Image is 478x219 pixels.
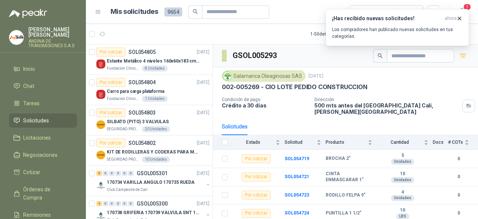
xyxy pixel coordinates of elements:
[242,191,271,200] div: Por cotizar
[9,165,77,179] a: Cotizar
[164,7,182,16] span: 9654
[326,210,361,216] b: PUNTILLA 1 1/2"
[222,83,367,91] p: 002-005269 - CIO LOTE PEDIDO CONSTRUCCION
[23,151,58,159] span: Negociaciones
[115,201,121,206] div: 0
[222,102,308,109] p: Crédito a 30 días
[391,159,414,165] div: Unidades
[377,153,428,159] b: 5
[96,90,105,99] img: Company Logo
[128,80,156,85] p: SOL054804
[332,15,442,22] h3: ¡Has recibido nuevas solicitudes!
[107,96,140,102] p: Fundación Clínica Shaio
[285,156,309,161] a: SOL054719
[332,26,463,40] p: Los compradores han publicado nuevas solicitudes en tus categorías.
[242,209,271,218] div: Por cotizar
[326,156,351,162] b: BROCHA 2"
[96,78,125,87] div: Por cotizar
[122,201,127,206] div: 0
[23,168,40,176] span: Cotizar
[96,150,105,159] img: Company Logo
[9,30,24,45] img: Company Logo
[197,79,209,86] p: [DATE]
[448,135,478,150] th: # COTs
[122,171,127,176] div: 0
[222,70,305,82] div: Salamanca Oleaginosas SAS
[23,82,34,90] span: Chat
[326,140,366,145] span: Producto
[9,113,77,128] a: Solicitudes
[128,49,156,55] p: SOL054805
[9,9,47,18] img: Logo peakr
[103,201,108,206] div: 0
[326,9,469,46] button: ¡Has recibido nuevas solicitudes!ahora Los compradores han publicado nuevas solicitudes en tus ca...
[23,185,70,202] span: Órdenes de Compra
[377,207,428,213] b: 10
[391,195,414,201] div: Unidades
[197,140,209,147] p: [DATE]
[107,66,140,72] p: Fundación Clínica Shaio
[377,140,422,145] span: Cantidad
[197,49,209,56] p: [DATE]
[9,182,77,205] a: Órdenes de Compra
[326,192,366,198] b: RODILLO FELPA 9"
[456,5,469,19] button: 1
[232,140,274,145] span: Estado
[23,134,51,142] span: Licitaciones
[377,189,428,195] b: 4
[9,96,77,110] a: Tareas
[107,187,148,193] p: Club Campestre de Cali
[103,171,108,176] div: 0
[107,209,200,216] p: 170738 GRIFERIA 170739 VALVULA SNT 170742 VALVULA
[448,173,469,180] b: 0
[285,192,309,198] a: SOL054723
[96,108,125,117] div: Por cotizar
[128,201,134,206] div: 0
[445,15,457,22] span: ahora
[107,179,195,186] p: 170734 VARILLA ANGULO 170735 RUEDA
[128,171,134,176] div: 0
[23,211,51,219] span: Remisiones
[314,102,459,115] p: 500 mts antes del [GEOGRAPHIC_DATA] Cali , [PERSON_NAME][GEOGRAPHIC_DATA]
[463,3,471,10] span: 1
[128,110,156,115] p: SOL054803
[197,170,209,177] p: [DATE]
[142,66,168,72] div: 8 Unidades
[107,149,200,156] p: KIT DE RODILLERAS Y CODERAS PARA MOTORIZADO
[448,140,463,145] span: # COTs
[96,60,105,69] img: Company Logo
[242,173,271,182] div: Por cotizar
[232,135,285,150] th: Estado
[28,27,77,37] p: [PERSON_NAME] [PERSON_NAME]
[107,126,140,132] p: SEGURIDAD PROVISER LTDA
[96,139,125,147] div: Por cotizar
[285,140,315,145] span: Solicitud
[448,192,469,199] b: 0
[107,118,169,125] p: SILBATO (PITO) 3 VALVULAS
[142,96,168,102] div: 1 Unidades
[9,62,77,76] a: Inicio
[111,6,158,17] h1: Mis solicitudes
[310,28,359,40] div: 1 - 50 de 6381
[23,99,40,107] span: Tareas
[222,97,308,102] p: Condición de pago
[285,135,326,150] th: Solicitud
[308,73,323,80] p: [DATE]
[197,109,209,116] p: [DATE]
[285,210,309,216] a: SOL054724
[142,156,170,162] div: 10 Unidades
[96,169,211,193] a: 5 0 0 0 0 0 GSOL005301[DATE] Company Logo170734 VARILLA ANGULO 170735 RUEDAClub Campestre de Cali
[137,201,168,206] p: GSOL005300
[285,174,309,179] a: SOL054721
[107,156,140,162] p: SEGURIDAD PROVISER LTDA
[86,45,212,75] a: Por cotizarSOL054805[DATE] Company LogoEstante Metálico 4 niveles 160x60x183 cm FixserFundación C...
[354,8,370,16] div: Todas
[109,201,115,206] div: 0
[96,201,102,206] div: 4
[23,65,35,73] span: Inicio
[242,154,271,163] div: Por cotizar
